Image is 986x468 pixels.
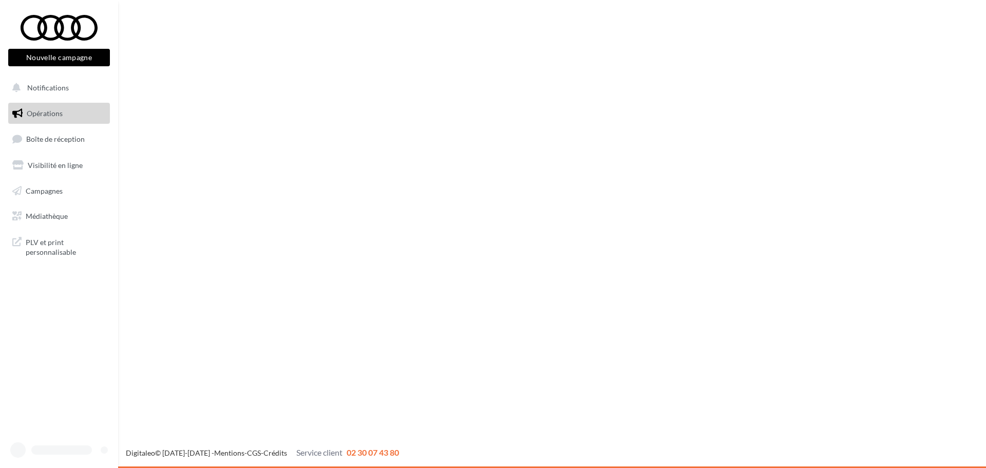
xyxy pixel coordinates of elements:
span: Opérations [27,109,63,118]
span: 02 30 07 43 80 [347,447,399,457]
a: Médiathèque [6,205,112,227]
a: Boîte de réception [6,128,112,150]
span: Service client [296,447,343,457]
a: Mentions [214,448,244,457]
button: Nouvelle campagne [8,49,110,66]
a: CGS [247,448,261,457]
a: PLV et print personnalisable [6,231,112,261]
a: Visibilité en ligne [6,155,112,176]
a: Crédits [263,448,287,457]
a: Campagnes [6,180,112,202]
span: Boîte de réception [26,135,85,143]
span: Notifications [27,83,69,92]
span: © [DATE]-[DATE] - - - [126,448,399,457]
span: Visibilité en ligne [28,161,83,170]
span: Médiathèque [26,212,68,220]
button: Notifications [6,77,108,99]
a: Opérations [6,103,112,124]
span: Campagnes [26,186,63,195]
span: PLV et print personnalisable [26,235,106,257]
a: Digitaleo [126,448,155,457]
